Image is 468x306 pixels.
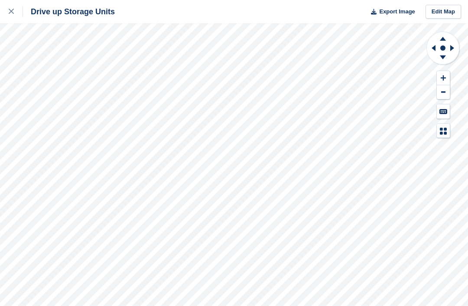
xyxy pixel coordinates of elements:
div: Drive up Storage Units [23,6,115,17]
a: Edit Map [426,5,461,19]
span: Export Image [379,7,415,16]
button: Zoom Out [437,85,450,100]
button: Export Image [366,5,415,19]
button: Keyboard Shortcuts [437,104,450,119]
button: Map Legend [437,124,450,138]
button: Zoom In [437,71,450,85]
